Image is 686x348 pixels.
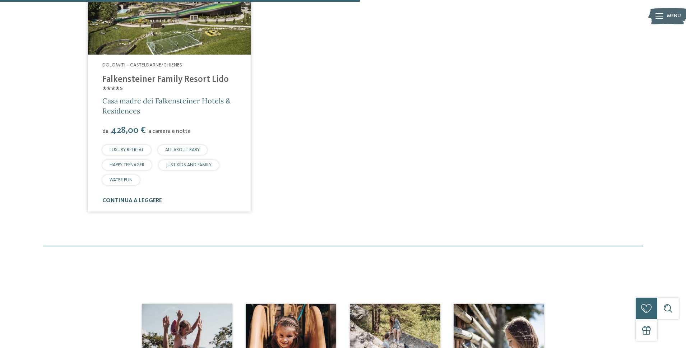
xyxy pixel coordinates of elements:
[102,75,229,95] a: Falkensteiner Family Resort Lido ****ˢ
[165,148,200,152] span: ALL ABOUT BABY
[102,129,108,134] span: da
[102,198,162,204] a: continua a leggere
[102,62,182,68] span: Dolomiti – Casteldarne/Chienes
[110,178,133,182] span: WATER FUN
[109,126,148,135] span: 428,00 €
[148,129,191,134] span: a camera e notte
[110,163,144,167] span: HAPPY TEENAGER
[166,163,212,167] span: JUST KIDS AND FAMILY
[102,96,231,115] span: Casa madre dei Falkensteiner Hotels & Residences
[110,148,144,152] span: LUXURY RETREAT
